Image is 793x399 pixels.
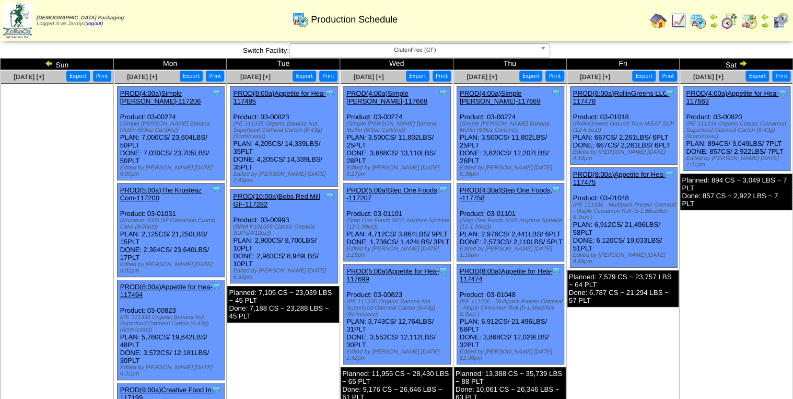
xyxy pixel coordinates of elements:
div: Product: 03-00274 PLAN: 7,000CS / 23,604LBS / 50PLT DONE: 7,030CS / 23,705LBS / 50PLT [117,87,224,180]
img: line_graph.gif [670,13,686,29]
img: arrowright.gif [761,21,769,29]
span: [DATE] [+] [353,73,383,81]
button: Print [319,71,337,82]
div: (PE 111334 Organic Classic Cinnamon Superfood Oatmeal Carton (6-43g)(6crtn/case)) [686,121,790,140]
div: Edited by [PERSON_NAME] [DATE] 5:39pm [460,165,564,177]
div: Edited by [PERSON_NAME] [DATE] 1:16pm [460,246,564,258]
a: [DATE] [+] [693,73,724,81]
button: Export [632,71,656,82]
a: PROD(4:00a)Simple [PERSON_NAME]-117206 [120,89,201,105]
button: Print [433,71,451,82]
div: Edited by [PERSON_NAME] [DATE] 1:21pm [686,155,790,168]
div: Planned: 7,579 CS ~ 23,757 LBS ~ 64 PLT Done: 6,787 CS ~ 21,294 LBS ~ 57 PLT [567,270,679,307]
div: Edited by [PERSON_NAME] [DATE] 1:43pm [233,171,337,184]
button: Export [745,71,769,82]
img: arrowright.gif [709,21,718,29]
button: Export [519,71,543,82]
button: Print [93,71,111,82]
td: Sun [1,59,114,70]
div: Product: 03-01018 PLAN: 667CS / 2,261LBS / 6PLT DONE: 667CS / 2,261LBS / 6PLT [570,87,677,165]
img: Tooltip [438,185,448,195]
img: calendarinout.gif [741,13,757,29]
div: Edited by [PERSON_NAME] [DATE] 6:59pm [233,268,337,280]
span: Logged in as Jarroyo [37,15,124,27]
div: (PE 111336 - Multipack Protein Oatmeal - Maple Cinnamon Roll (5-1.66oz/6ct-8.3oz) ) [460,299,564,317]
img: Tooltip [438,88,448,98]
img: arrowleft.gif [709,13,718,21]
div: (RollinGreens Ground Taco M'EAT SUP (12-4.5oz)) [573,121,677,133]
img: zoroco-logo-small.webp [3,3,32,38]
div: (Krusteaz 2025 GF Cinnamon Crumb Cake (8/20oz)) [120,218,224,230]
a: PROD(6:00a)RollinGreens LLC-117478 [573,89,670,105]
img: Tooltip [211,185,221,195]
a: PROD(5:00a)Appetite for Hea-117699 [346,267,439,283]
a: [DATE] [+] [127,73,157,81]
button: Export [293,71,316,82]
img: calendarprod.gif [292,11,309,28]
div: Product: 03-01101 PLAN: 4,712CS / 3,864LBS / 9PLT DONE: 1,736CS / 1,424LBS / 3PLT [344,184,451,261]
a: PROD(4:00a)Appetite for Hea-117663 [686,89,778,105]
div: Edited by [PERSON_NAME] [DATE] 12:36pm [460,349,564,361]
div: (PE 111335 Organic Banana Nut Superfood Oatmeal Carton (6-43g)(6crtn/case)) [233,121,337,140]
div: Edited by [PERSON_NAME] [DATE] 4:19pm [573,149,677,162]
img: Tooltip [211,384,221,395]
button: Export [406,71,429,82]
a: PROD(8:00a)Appetite for Hea-117495 [233,89,325,105]
td: Fri [566,59,680,70]
a: [DATE] [+] [240,73,271,81]
span: [DATE] [+] [14,73,44,81]
div: Product: 03-01031 PLAN: 2,125CS / 21,250LBS / 15PLT DONE: 2,364CS / 23,640LBS / 17PLT [117,184,224,277]
img: Tooltip [438,266,448,276]
div: (Step One Foods 5001 Anytime Sprinkle (12-1.09oz)) [346,218,450,230]
div: (PE 111336 - Multipack Protein Oatmeal - Maple Cinnamon Roll (5-1.66oz/6ct-8.3oz) ) [573,202,677,221]
img: calendarcustomer.gif [772,13,789,29]
a: PROD(10:00a)Bobs Red Mill GF-117282 [233,192,320,208]
img: home.gif [650,13,667,29]
button: Print [772,71,790,82]
img: Tooltip [211,88,221,98]
div: Product: 03-00820 PLAN: 894CS / 3,049LBS / 7PLT DONE: 857CS / 2,922LBS / 7PLT [683,87,790,171]
div: (Step One Foods 5001 Anytime Sprinkle (12-1.09oz)) [460,218,564,230]
div: Product: 03-01048 PLAN: 6,912CS / 21,496LBS / 58PLT DONE: 3,868CS / 12,029LBS / 32PLT [457,265,564,364]
div: Edited by [PERSON_NAME] [DATE] 6:01pm [120,261,224,274]
img: Tooltip [551,185,561,195]
td: Sat [680,59,793,70]
div: (Simple [PERSON_NAME] Banana Muffin (6/9oz Cartons)) [460,121,564,133]
img: arrowleft.gif [761,13,769,21]
div: Product: 03-00823 PLAN: 4,205CS / 14,339LBS / 35PLT DONE: 4,205CS / 14,339LBS / 35PLT [230,87,337,187]
div: (PE 111335 Organic Banana Nut Superfood Oatmeal Carton (6-43g)(6crtn/case)) [346,299,450,317]
img: calendarblend.gif [721,13,738,29]
img: arrowright.gif [739,59,747,67]
td: Tue [227,59,340,70]
div: Edited by [PERSON_NAME] [DATE] 1:42pm [346,349,450,361]
div: Product: 03-01101 PLAN: 2,976CS / 2,441LBS / 6PLT DONE: 2,573CS / 2,110LBS / 5PLT [457,184,564,261]
button: Print [659,71,677,82]
button: Export [66,71,90,82]
div: (PE 111335 Organic Banana Nut Superfood Oatmeal Carton (6-43g)(6crtn/case)) [120,314,224,333]
img: Tooltip [324,191,335,201]
a: (logout) [85,21,103,27]
a: PROD(4:30a)Step One Foods, -117758 [460,186,552,202]
div: Edited by [PERSON_NAME] [DATE] 4:19pm [573,252,677,265]
span: Production Schedule [311,14,398,25]
img: Tooltip [664,88,674,98]
div: Product: 03-00823 PLAN: 5,760CS / 19,642LBS / 48PLT DONE: 3,572CS / 12,181LBS / 30PLT [117,280,224,380]
div: (Simple [PERSON_NAME] Banana Muffin (6/9oz Cartons)) [346,121,450,133]
img: Tooltip [664,169,674,179]
img: Tooltip [551,88,561,98]
div: (Simple [PERSON_NAME] Banana Muffin (6/9oz Cartons)) [120,121,224,133]
button: Print [206,71,224,82]
td: Mon [113,59,227,70]
div: Product: 03-00993 PLAN: 2,900CS / 8,700LBS / 10PLT DONE: 2,983CS / 8,949LBS / 10PLT [230,190,337,283]
span: GlutenFree (GF) [294,44,536,56]
button: Export [180,71,203,82]
div: Edited by [PERSON_NAME] [DATE] 6:21pm [120,364,224,377]
a: PROD(4:00a)Simple [PERSON_NAME]-117669 [460,89,541,105]
div: Edited by [PERSON_NAME] [DATE] 5:27pm [346,165,450,177]
img: arrowleft.gif [45,59,53,67]
div: Edited by [PERSON_NAME] [DATE] 1:28pm [346,246,450,258]
a: [DATE] [+] [467,73,497,81]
